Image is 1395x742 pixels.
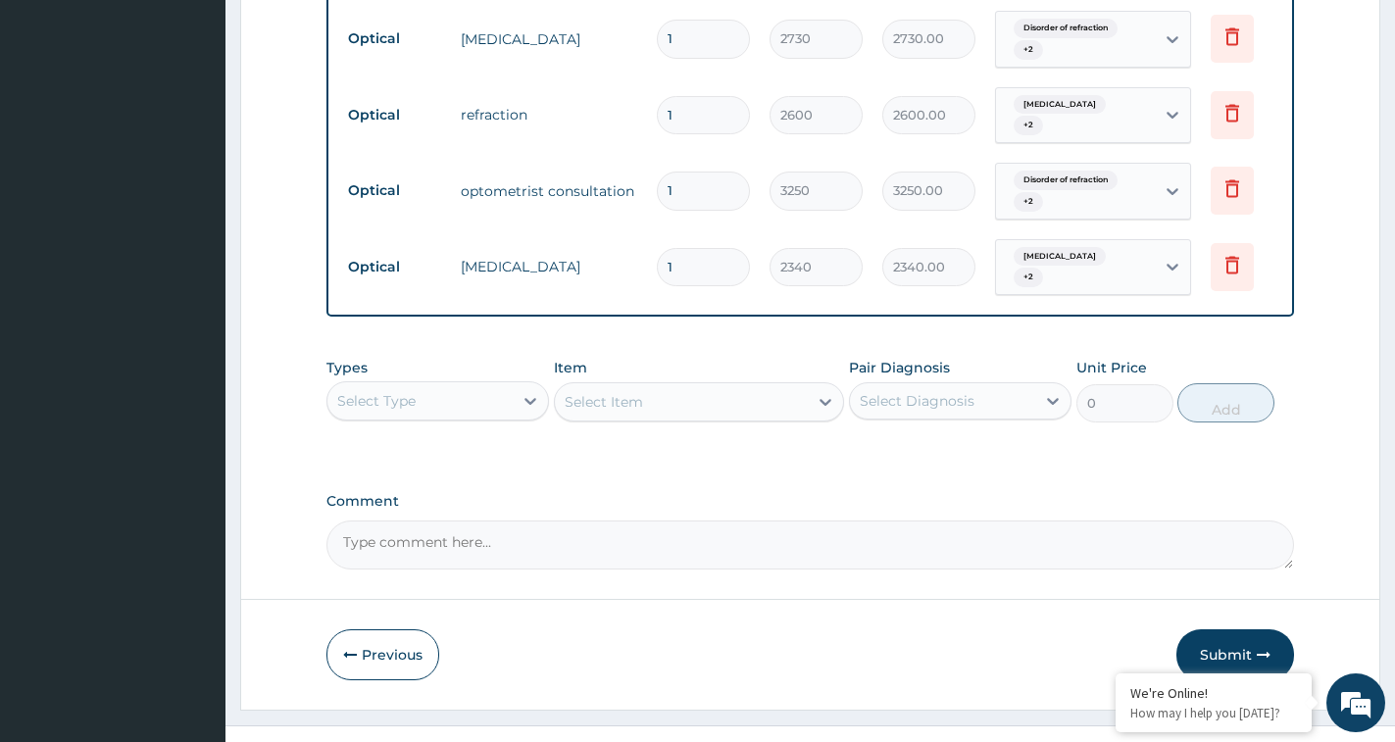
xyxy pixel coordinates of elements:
label: Pair Diagnosis [849,358,950,377]
button: Submit [1176,629,1294,680]
div: Select Type [337,391,416,411]
td: optometrist consultation [451,172,647,211]
button: Add [1177,383,1274,422]
span: Disorder of refraction [1014,19,1118,38]
img: d_794563401_company_1708531726252_794563401 [36,98,79,147]
textarea: Type your message and hit 'Enter' [10,535,374,604]
span: We're online! [114,247,271,445]
p: How may I help you today? [1130,705,1297,721]
label: Item [554,358,587,377]
td: Optical [338,97,451,133]
div: Select Diagnosis [860,391,974,411]
label: Comment [326,493,1294,510]
span: + 2 [1014,116,1043,135]
span: + 2 [1014,192,1043,212]
span: Disorder of refraction [1014,171,1118,190]
button: Previous [326,629,439,680]
div: Chat with us now [102,110,329,135]
label: Types [326,360,368,376]
td: Optical [338,173,451,209]
div: Minimize live chat window [322,10,369,57]
span: [MEDICAL_DATA] [1014,95,1106,115]
span: [MEDICAL_DATA] [1014,247,1106,267]
span: + 2 [1014,40,1043,60]
div: We're Online! [1130,684,1297,702]
td: refraction [451,95,647,134]
span: + 2 [1014,268,1043,287]
td: Optical [338,249,451,285]
td: [MEDICAL_DATA] [451,20,647,59]
td: Optical [338,21,451,57]
label: Unit Price [1076,358,1147,377]
td: [MEDICAL_DATA] [451,247,647,286]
